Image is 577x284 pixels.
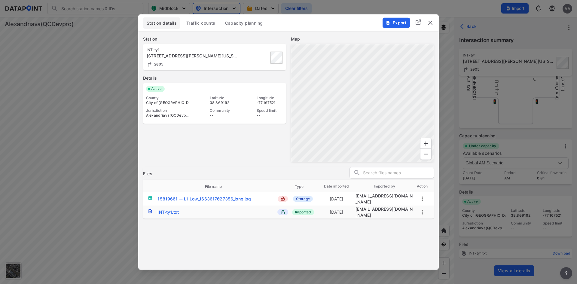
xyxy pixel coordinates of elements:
[147,20,177,26] span: Station details
[281,196,285,200] img: lock_close.8fab59a9.svg
[148,195,153,200] img: image.644c984b.svg
[210,95,236,100] div: Latitude
[386,20,390,25] img: File%20-%20Download.70cf71cd.svg
[415,19,422,26] img: full_screen.b7bf9a36.svg
[210,113,236,118] div: --
[257,95,283,100] div: Longitude
[146,100,189,105] div: City of [GEOGRAPHIC_DATA]
[414,180,431,192] th: Action
[225,20,263,26] span: Capacity planning
[280,209,285,214] img: lock_open.6568677f.svg
[560,267,572,279] button: more
[291,36,434,42] label: Map
[257,113,283,118] div: --
[210,108,236,113] div: Community
[147,53,239,59] div: 101-199 S Ingram St, Alexandria, Virginia, 22304
[205,184,230,189] span: File name
[292,209,314,215] span: Imported
[318,193,356,204] td: [DATE]
[293,196,313,202] span: Storage
[383,17,410,28] button: Export
[186,20,215,26] span: Traffic counts
[356,193,414,205] div: alexaadmin@yopmail.com
[356,180,414,192] th: Imported by
[257,108,283,113] div: Speed limit
[157,196,251,202] div: 15819601 -- L1 Low_1663617027356_long.jpg
[210,100,236,105] div: 38.809192
[564,270,569,277] span: ?
[143,170,152,176] h3: Files
[147,47,239,52] div: INT-ty1
[143,36,286,42] label: Station
[148,209,153,213] img: txt.c9663bc3.svg
[427,19,434,26] img: close.efbf2170.svg
[420,138,432,149] div: Zoom In
[143,75,286,81] label: Details
[157,209,179,215] div: INT-ty1.txt
[427,19,434,26] button: delete
[419,208,426,215] button: more
[363,168,434,177] input: Search files names
[143,17,434,29] div: basic tabs example
[318,206,356,218] td: [DATE]
[146,95,189,100] div: County
[420,148,432,160] div: Zoom Out
[318,180,356,192] th: Date imported
[422,140,429,147] svg: Zoom In
[386,20,406,26] span: Export
[146,108,189,113] div: Jurisdiction
[295,184,311,189] span: Type
[153,62,163,66] span: 2005
[419,195,426,202] button: more
[149,86,165,92] span: Active
[257,100,283,105] div: -77.107521
[147,61,153,67] img: Turning count
[146,113,189,118] div: Alexandriava(QCDevpro)
[356,206,414,218] div: alexaadmin@yopmail.com
[422,150,429,157] svg: Zoom Out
